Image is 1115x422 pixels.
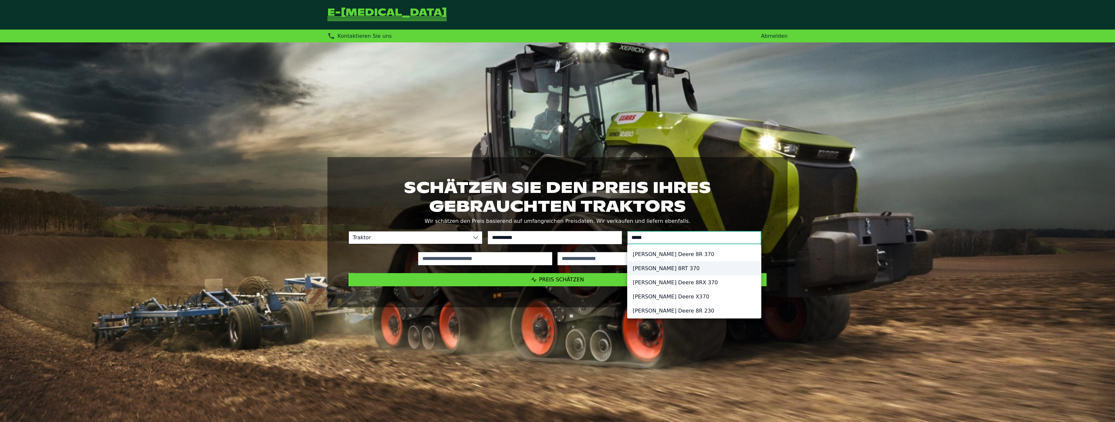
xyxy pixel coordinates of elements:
span: Kontaktieren Sie uns [338,33,392,39]
button: Preis schätzen [348,273,767,286]
a: Zurück zur Startseite [327,8,447,22]
div: Kontaktieren Sie uns [327,32,392,40]
li: [PERSON_NAME] Deere 8RX 370 [628,275,761,290]
li: [PERSON_NAME] 8RT 370 [628,261,761,275]
span: Preis schätzen [539,276,584,283]
span: Traktor [349,231,469,244]
p: Wir schätzen den Preis basierend auf umfangreichen Preisdaten. Wir verkaufen und liefern ebenfalls. [348,217,767,226]
a: Abmelden [761,33,788,39]
li: [PERSON_NAME] Deere 8R 370 [628,247,761,261]
li: [PERSON_NAME] 8R 280 [628,318,761,332]
li: [PERSON_NAME] Deere 8R 230 [628,304,761,318]
li: [PERSON_NAME] Deere X370 [628,290,761,304]
h1: Schätzen Sie den Preis Ihres gebrauchten Traktors [348,178,767,215]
